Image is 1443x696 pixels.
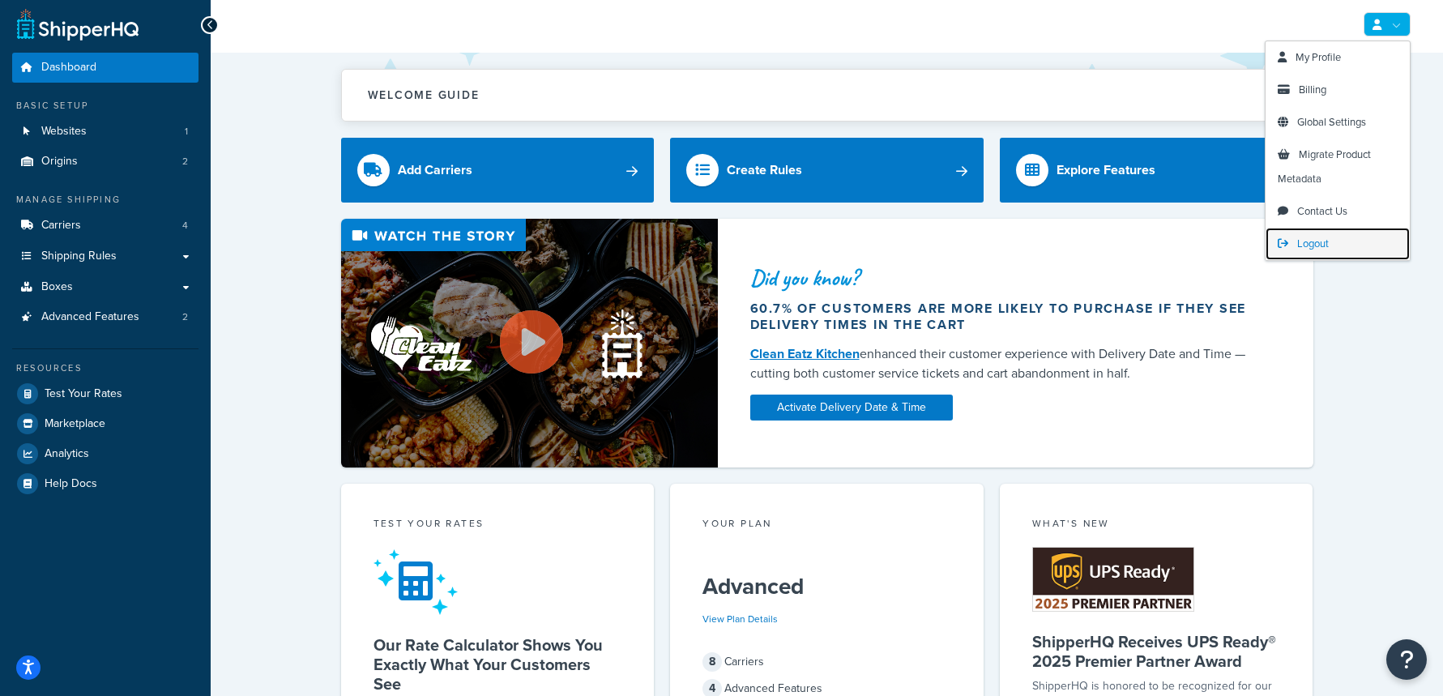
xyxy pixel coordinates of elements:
[41,250,117,263] span: Shipping Rules
[341,219,718,468] img: Video thumbnail
[12,211,199,241] a: Carriers4
[41,125,87,139] span: Websites
[750,344,860,363] a: Clean Eatz Kitchen
[12,439,199,468] a: Analytics
[1266,228,1410,260] a: Logout
[41,310,139,324] span: Advanced Features
[1032,632,1281,671] h5: ShipperHQ Receives UPS Ready® 2025 Premier Partner Award
[374,635,622,694] h5: Our Rate Calculator Shows You Exactly What Your Customers See
[12,117,199,147] li: Websites
[41,61,96,75] span: Dashboard
[41,155,78,169] span: Origins
[1266,139,1410,195] a: Migrate Product Metadata
[45,387,122,401] span: Test Your Rates
[12,302,199,332] a: Advanced Features2
[1032,516,1281,535] div: What's New
[12,53,199,83] a: Dashboard
[12,469,199,498] a: Help Docs
[1266,106,1410,139] a: Global Settings
[12,361,199,375] div: Resources
[45,477,97,491] span: Help Docs
[1299,82,1326,97] span: Billing
[1000,138,1313,203] a: Explore Features
[45,447,89,461] span: Analytics
[750,344,1262,383] div: enhanced their customer experience with Delivery Date and Time — cutting both customer service ti...
[41,219,81,233] span: Carriers
[342,70,1313,121] button: Welcome Guide
[702,652,722,672] span: 8
[1266,41,1410,74] a: My Profile
[750,267,1262,289] div: Did you know?
[182,155,188,169] span: 2
[702,574,951,600] h5: Advanced
[398,159,472,181] div: Add Carriers
[12,193,199,207] div: Manage Shipping
[12,302,199,332] li: Advanced Features
[12,409,199,438] a: Marketplace
[182,219,188,233] span: 4
[1297,114,1366,130] span: Global Settings
[1386,639,1427,680] button: Open Resource Center
[374,516,622,535] div: Test your rates
[45,417,105,431] span: Marketplace
[1297,203,1347,219] span: Contact Us
[702,516,951,535] div: Your Plan
[12,147,199,177] a: Origins2
[185,125,188,139] span: 1
[41,280,73,294] span: Boxes
[750,395,953,421] a: Activate Delivery Date & Time
[12,211,199,241] li: Carriers
[12,117,199,147] a: Websites1
[12,99,199,113] div: Basic Setup
[1297,236,1329,251] span: Logout
[182,310,188,324] span: 2
[670,138,984,203] a: Create Rules
[702,612,778,626] a: View Plan Details
[12,272,199,302] a: Boxes
[12,379,199,408] a: Test Your Rates
[12,147,199,177] li: Origins
[1278,147,1371,186] span: Migrate Product Metadata
[750,301,1262,333] div: 60.7% of customers are more likely to purchase if they see delivery times in the cart
[1296,49,1341,65] span: My Profile
[12,241,199,271] a: Shipping Rules
[702,651,951,673] div: Carriers
[1057,159,1155,181] div: Explore Features
[341,138,655,203] a: Add Carriers
[368,89,480,101] h2: Welcome Guide
[1266,195,1410,228] a: Contact Us
[727,159,802,181] div: Create Rules
[1266,74,1410,106] a: Billing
